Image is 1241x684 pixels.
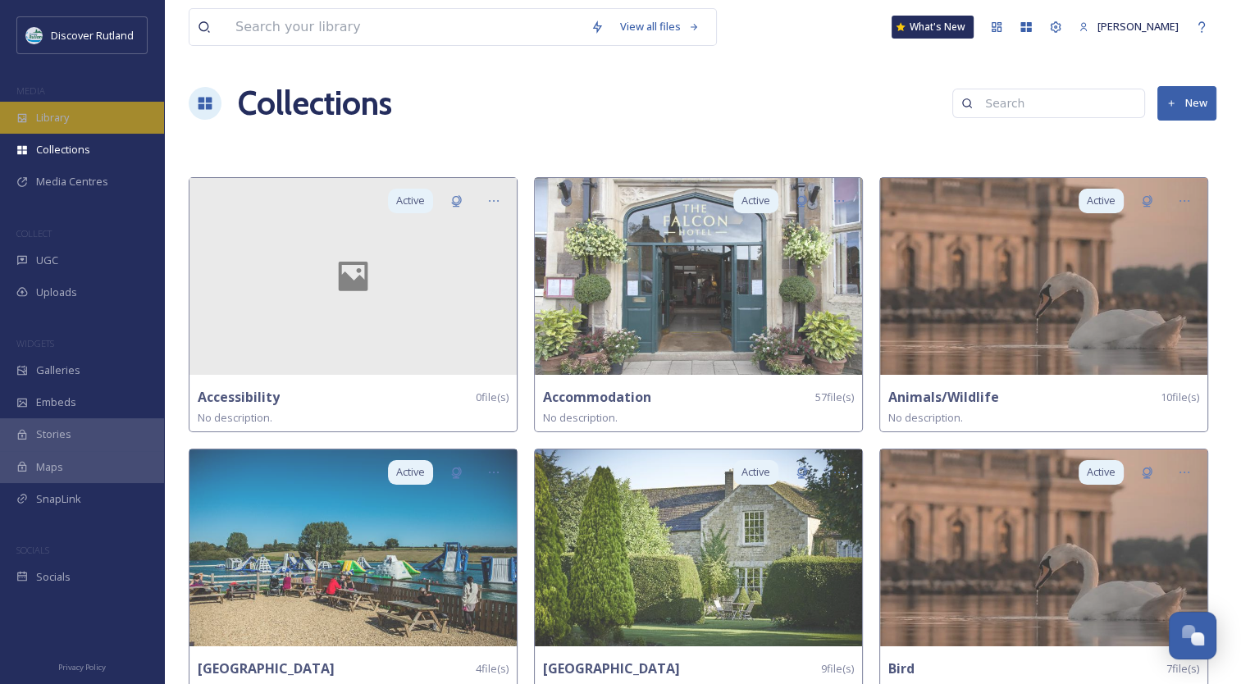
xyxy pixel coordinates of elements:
[888,659,915,677] strong: Bird
[1097,19,1179,34] span: [PERSON_NAME]
[815,390,854,405] span: 57 file(s)
[1070,11,1187,43] a: [PERSON_NAME]
[36,426,71,442] span: Stories
[1166,661,1199,677] span: 7 file(s)
[36,394,76,410] span: Embeds
[535,449,862,646] img: DSC02118%25201.jpg
[543,388,651,406] strong: Accommodation
[36,253,58,268] span: UGC
[396,464,425,480] span: Active
[888,388,999,406] strong: Animals/Wildlife
[51,28,134,43] span: Discover Rutland
[36,285,77,300] span: Uploads
[198,659,335,677] strong: [GEOGRAPHIC_DATA]
[892,16,974,39] a: What's New
[189,449,517,646] img: Aqua%2520Park%2520-%2520Rutland%2520Water%2520-%2520People%2520-%2520Family%2520-%2520CREDIT_%252...
[476,390,509,405] span: 0 file(s)
[476,661,509,677] span: 4 file(s)
[36,491,81,507] span: SnapLink
[741,193,770,208] span: Active
[16,84,45,97] span: MEDIA
[741,464,770,480] span: Active
[1161,390,1199,405] span: 10 file(s)
[396,193,425,208] span: Active
[36,142,90,157] span: Collections
[36,174,108,189] span: Media Centres
[535,178,862,375] img: The%2520Falcon%2520Hotel%2520-%2520Front%2520-%2520Accommodation%2520%28DR%29%2520%281%29.jpg
[227,9,582,45] input: Search your library
[888,410,963,425] span: No description.
[543,659,680,677] strong: [GEOGRAPHIC_DATA]
[1087,193,1116,208] span: Active
[16,544,49,556] span: SOCIALS
[16,337,54,349] span: WIDGETS
[198,388,280,406] strong: Accessibility
[16,227,52,239] span: COLLECT
[1157,86,1216,120] button: New
[238,79,392,128] a: Collections
[58,662,106,673] span: Privacy Policy
[612,11,708,43] a: View all files
[36,569,71,585] span: Socials
[36,459,63,475] span: Maps
[36,110,69,125] span: Library
[1169,612,1216,659] button: Open Chat
[977,87,1136,120] input: Search
[821,661,854,677] span: 9 file(s)
[36,363,80,378] span: Galleries
[880,178,1207,375] img: mmaerialphotography-17950610689962621.jpg
[543,410,618,425] span: No description.
[58,656,106,676] a: Privacy Policy
[880,449,1207,646] img: mmaerialphotography-17950610689962621.jpg
[198,410,272,425] span: No description.
[26,27,43,43] img: DiscoverRutlandlog37F0B7.png
[1087,464,1116,480] span: Active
